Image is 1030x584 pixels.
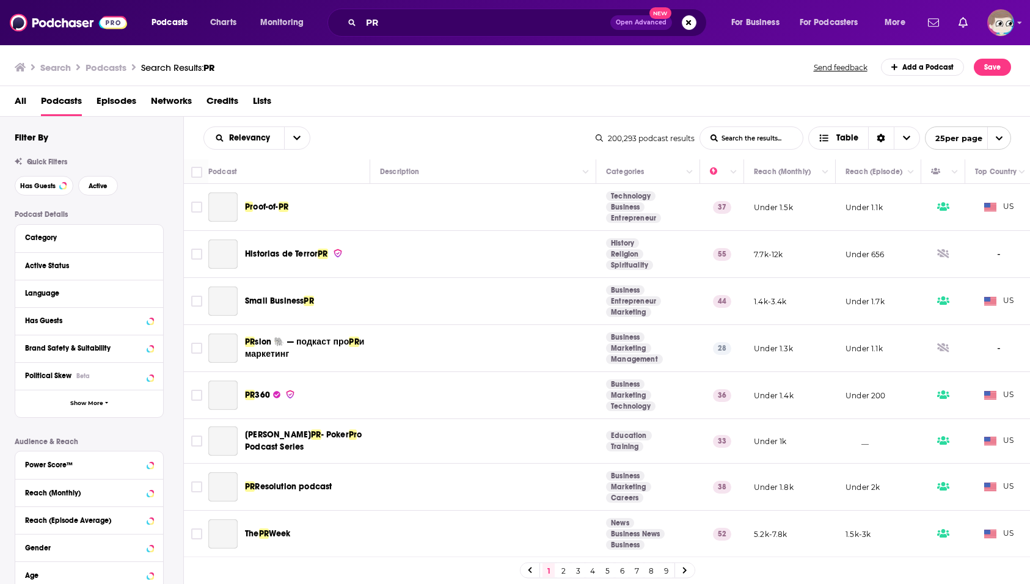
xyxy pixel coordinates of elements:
button: Column Actions [1015,165,1029,180]
p: Audience & Reach [15,437,164,446]
a: 7 [630,563,643,578]
a: Proof-of-PR [245,201,288,213]
span: - [997,247,1001,261]
a: Careers [606,493,643,503]
h2: Choose List sort [203,126,310,150]
button: Column Actions [579,165,593,180]
a: Business [606,285,645,295]
p: 38 [713,481,731,493]
span: 25 per page [926,129,982,148]
span: The [245,528,259,539]
button: Category [25,230,153,245]
a: 3 [572,563,584,578]
button: Open AdvancedNew [610,15,672,30]
a: [PERSON_NAME]PR- PokerPro Podcast Series [245,429,366,453]
p: __ [846,436,869,447]
span: PR [245,337,255,347]
button: Send feedback [810,62,871,73]
span: Toggle select row [191,390,202,401]
a: Marketing [606,482,651,492]
button: Save [974,59,1011,76]
span: More [885,14,905,31]
div: Has Guests [25,316,143,325]
div: Age [25,571,143,580]
a: Historias de TerrorPR [245,248,343,260]
p: 1.5k-3k [846,529,871,539]
span: Logged in as JeremyBonds [987,9,1014,36]
a: Historias de Terror PR [208,239,238,269]
div: Reach (Monthly) [25,489,143,497]
a: ThePRWeek [245,528,291,540]
a: 4 [586,563,599,578]
div: Description [380,164,419,179]
div: Reach (Episode) [846,164,902,179]
p: Under 200 [846,390,886,401]
a: Religion [606,249,643,259]
a: Training [606,442,643,451]
button: open menu [143,13,203,32]
div: Has Guests [931,164,948,179]
a: Management [606,354,663,364]
p: 55 [713,248,731,260]
span: oof-of- [253,202,278,212]
div: Category [25,233,145,242]
span: PR [318,249,327,259]
p: 44 [713,295,731,307]
span: PR [304,296,313,306]
a: Spirituality [606,260,653,270]
button: Political SkewBeta [25,368,153,383]
a: Small Business PR [208,287,238,316]
span: PR [279,202,288,212]
span: PR [245,390,255,400]
a: Episodes [97,91,136,116]
div: Reach (Episode Average) [25,516,143,525]
div: Power Score™ [25,461,143,469]
div: Top Country [975,164,1017,179]
button: Show More [15,390,163,417]
span: Small Business [245,296,304,306]
div: Power Score [710,164,727,179]
span: Toggle select row [191,436,202,447]
img: Podchaser - Follow, Share and Rate Podcasts [10,11,127,34]
a: Business [606,332,645,342]
a: 5 [601,563,613,578]
a: Lists [253,91,271,116]
img: verified Badge [285,389,295,400]
a: Technology [606,401,656,411]
a: PR 360 [208,381,238,410]
div: Language [25,289,145,297]
a: Entrepreneur [606,296,661,306]
a: PR Resolution podcast [208,472,238,502]
button: open menu [252,13,320,32]
a: PRslon 🐘 — подкаст проPRи маркетинг [245,336,366,360]
button: open menu [723,13,795,32]
span: Charts [210,14,236,31]
span: PR [259,528,269,539]
p: 5.2k-7.8k [754,529,787,539]
div: Podcast [208,164,237,179]
span: Toggle select row [191,481,202,492]
a: Podcasts [41,91,82,116]
img: verified Badge [333,248,343,258]
p: 37 [713,201,731,213]
button: Reach (Episode Average) [25,512,153,527]
a: 6 [616,563,628,578]
img: User Profile [987,9,1014,36]
a: Show notifications dropdown [954,12,973,33]
p: 52 [713,528,731,540]
a: PR slon 🐘 — подкаст про PR и маркетинг [208,334,238,363]
a: Marketing [606,307,651,317]
span: Pr [349,429,357,440]
span: US [984,528,1014,540]
p: 33 [713,435,731,447]
span: US [984,201,1014,213]
a: Marketing [606,390,651,400]
span: Monitoring [260,14,304,31]
span: US [984,481,1014,493]
a: 8 [645,563,657,578]
span: Toggle select row [191,249,202,260]
p: Under 1.3k [754,343,793,354]
div: Gender [25,544,143,552]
